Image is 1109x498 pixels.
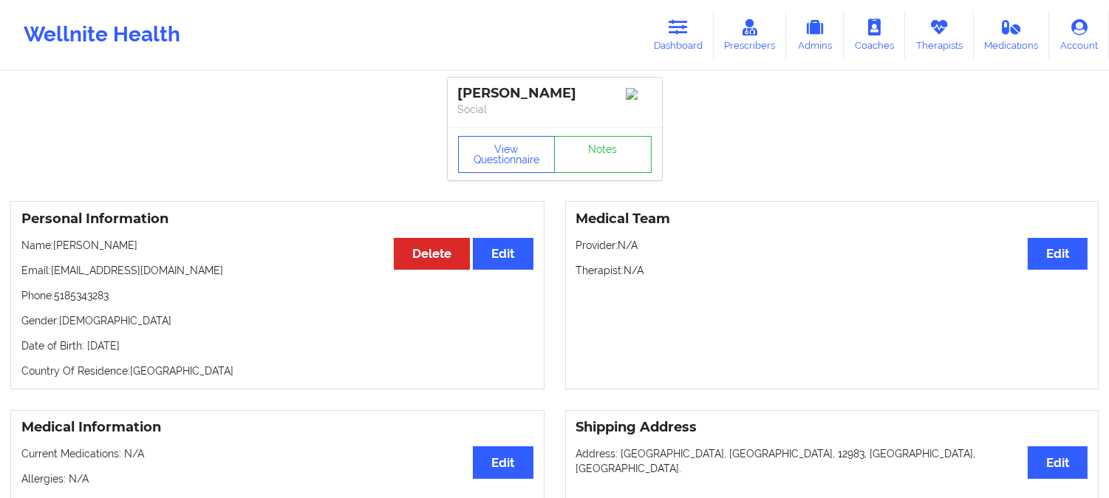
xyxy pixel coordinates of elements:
div: [PERSON_NAME] [458,85,652,102]
p: Phone: 5185343283 [21,288,533,303]
img: Image%2Fplaceholer-image.png [626,88,652,100]
p: Current Medications: N/A [21,446,533,461]
p: Address: [GEOGRAPHIC_DATA], [GEOGRAPHIC_DATA], 12983, [GEOGRAPHIC_DATA], [GEOGRAPHIC_DATA]. [576,446,1088,476]
h3: Medical Team [576,211,1088,228]
p: Social [458,102,652,117]
p: Gender: [DEMOGRAPHIC_DATA] [21,313,533,328]
button: Delete [394,238,470,270]
a: Account [1049,10,1109,59]
button: Edit [1028,238,1088,270]
p: Country Of Residence: [GEOGRAPHIC_DATA] [21,364,533,378]
a: Coaches [844,10,905,59]
p: Provider: N/A [576,238,1088,253]
button: Edit [473,238,533,270]
p: Date of Birth: [DATE] [21,338,533,353]
button: View Questionnaire [458,136,556,173]
h3: Personal Information [21,211,533,228]
button: Edit [1028,446,1088,478]
a: Medications [974,10,1050,59]
h3: Medical Information [21,419,533,436]
p: Allergies: N/A [21,471,533,486]
p: Name: [PERSON_NAME] [21,238,533,253]
button: Edit [473,446,533,478]
a: Admins [786,10,844,59]
a: Prescribers [714,10,787,59]
a: Therapists [905,10,974,59]
p: Therapist: N/A [576,263,1088,278]
a: Notes [554,136,652,173]
a: Dashboard [643,10,714,59]
h3: Shipping Address [576,419,1088,436]
p: Email: [EMAIL_ADDRESS][DOMAIN_NAME] [21,263,533,278]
